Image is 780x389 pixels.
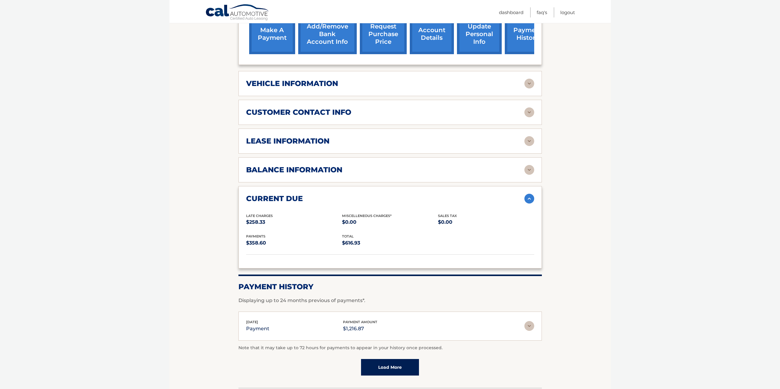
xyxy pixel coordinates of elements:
[537,7,547,17] a: FAQ's
[342,234,354,238] span: total
[342,239,438,247] p: $616.93
[438,214,457,218] span: Sales Tax
[524,165,534,175] img: accordion-rest.svg
[238,282,542,291] h2: Payment History
[505,14,551,54] a: payment history
[238,344,542,352] p: Note that it may take up to 72 hours for payments to appear in your history once processed.
[524,194,534,204] img: accordion-active.svg
[524,79,534,88] img: accordion-rest.svg
[246,165,342,174] h2: balance information
[246,108,351,117] h2: customer contact info
[246,194,303,203] h2: current due
[246,214,273,218] span: Late Charges
[410,14,454,54] a: account details
[438,218,534,226] p: $0.00
[343,320,377,324] span: payment amount
[524,136,534,146] img: accordion-rest.svg
[360,14,407,54] a: request purchase price
[343,324,377,333] p: $1,216.87
[246,79,338,88] h2: vehicle information
[361,359,419,376] a: Load More
[298,14,357,54] a: Add/Remove bank account info
[560,7,575,17] a: Logout
[524,321,534,331] img: accordion-rest.svg
[249,14,295,54] a: make a payment
[246,234,265,238] span: payments
[246,218,342,226] p: $258.33
[246,324,269,333] p: payment
[499,7,523,17] a: Dashboard
[238,297,542,304] p: Displaying up to 24 months previous of payments*.
[342,218,438,226] p: $0.00
[457,14,502,54] a: update personal info
[246,320,258,324] span: [DATE]
[246,239,342,247] p: $358.60
[524,107,534,117] img: accordion-rest.svg
[246,137,329,146] h2: lease information
[342,214,392,218] span: Miscelleneous Charges*
[205,4,270,22] a: Cal Automotive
